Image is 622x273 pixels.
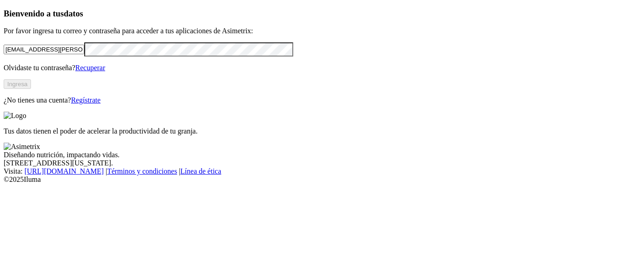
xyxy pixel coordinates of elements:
[4,127,618,135] p: Tus datos tienen el poder de acelerar la productividad de tu granja.
[4,151,618,159] div: Diseñando nutrición, impactando vidas.
[4,45,84,54] input: Tu correo
[4,112,26,120] img: Logo
[64,9,83,18] span: datos
[4,159,618,167] div: [STREET_ADDRESS][US_STATE].
[4,79,31,89] button: Ingresa
[4,64,618,72] p: Olvidaste tu contraseña?
[107,167,177,175] a: Términos y condiciones
[4,9,618,19] h3: Bienvenido a tus
[4,167,618,175] div: Visita : | |
[4,143,40,151] img: Asimetrix
[71,96,101,104] a: Regístrate
[4,27,618,35] p: Por favor ingresa tu correo y contraseña para acceder a tus aplicaciones de Asimetrix:
[25,167,104,175] a: [URL][DOMAIN_NAME]
[180,167,221,175] a: Línea de ética
[4,175,618,184] div: © 2025 Iluma
[4,96,618,104] p: ¿No tienes una cuenta?
[75,64,105,72] a: Recuperar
